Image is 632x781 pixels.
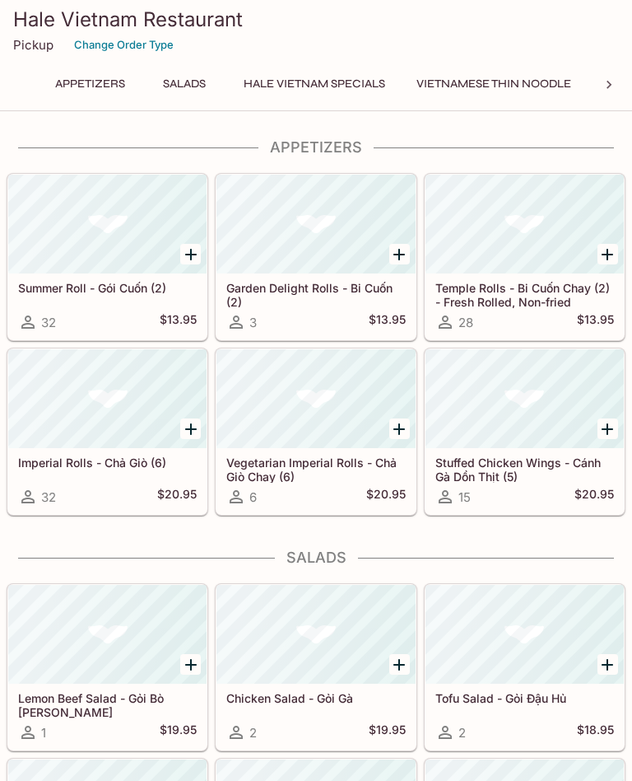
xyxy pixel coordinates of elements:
div: Tofu Salad - Gỏi Đậu Hủ [425,585,624,684]
button: Add Chicken Salad - Gỏi Gà [389,654,410,675]
h5: Summer Roll - Gói Cuốn (2) [18,281,197,295]
a: Lemon Beef Salad - Gỏi Bò [PERSON_NAME]1$19.95 [7,584,207,751]
h5: $19.95 [160,723,197,742]
span: 2 [249,725,257,741]
h5: $13.95 [160,312,197,332]
a: Garden Delight Rolls - Bi Cuốn (2)3$13.95 [216,174,416,340]
span: 2 [458,725,466,741]
button: Add Summer Roll - Gói Cuốn (2) [180,244,201,264]
span: 15 [458,489,471,505]
button: Add Imperial Rolls - Chả Giò (6) [180,419,201,439]
button: Add Temple Rolls - Bi Cuốn Chay (2) - Fresh Rolled, Non-fried [597,244,618,264]
h4: Appetizers [7,138,625,157]
a: Stuffed Chicken Wings - Cánh Gà Dồn Thịt (5)15$20.95 [425,348,625,515]
a: Chicken Salad - Gỏi Gà2$19.95 [216,584,416,751]
a: Summer Roll - Gói Cuốn (2)32$13.95 [7,174,207,340]
a: Vegetarian Imperial Rolls - Chả Giò Chay (6)6$20.95 [216,348,416,515]
button: Hale Vietnam Specials [235,72,394,96]
div: Chicken Salad - Gỏi Gà [216,585,415,684]
button: Appetizers [46,72,134,96]
h5: $13.95 [369,312,406,332]
a: Imperial Rolls - Chả Giò (6)32$20.95 [7,348,207,515]
span: 6 [249,489,257,505]
a: Tofu Salad - Gỏi Đậu Hủ2$18.95 [425,584,625,751]
span: 3 [249,315,257,330]
span: 1 [41,725,46,741]
span: 32 [41,489,56,505]
p: Pickup [13,37,53,53]
h5: Stuffed Chicken Wings - Cánh Gà Dồn Thịt (5) [435,456,614,483]
h5: $20.95 [366,487,406,507]
button: Add Lemon Beef Salad - Gỏi Bò Tái Chanh [180,654,201,675]
h5: $20.95 [574,487,614,507]
span: 32 [41,315,56,330]
button: Add Garden Delight Rolls - Bi Cuốn (2) [389,244,410,264]
div: Imperial Rolls - Chả Giò (6) [8,349,207,448]
h5: Imperial Rolls - Chả Giò (6) [18,456,197,470]
div: Lemon Beef Salad - Gỏi Bò Tái Chanh [8,585,207,684]
h5: Chicken Salad - Gỏi Gà [226,691,405,705]
button: Change Order Type [67,32,181,58]
button: Add Stuffed Chicken Wings - Cánh Gà Dồn Thịt (5) [597,419,618,439]
h4: Salads [7,549,625,567]
h5: Temple Rolls - Bi Cuốn Chay (2) - Fresh Rolled, Non-fried [435,281,614,308]
div: Vegetarian Imperial Rolls - Chả Giò Chay (6) [216,349,415,448]
h5: $13.95 [577,312,614,332]
div: Summer Roll - Gói Cuốn (2) [8,175,207,274]
div: Stuffed Chicken Wings - Cánh Gà Dồn Thịt (5) [425,349,624,448]
a: Temple Rolls - Bi Cuốn Chay (2) - Fresh Rolled, Non-fried28$13.95 [425,174,625,340]
button: Add Vegetarian Imperial Rolls - Chả Giò Chay (6) [389,419,410,439]
h5: Tofu Salad - Gỏi Đậu Hủ [435,691,614,705]
h5: $20.95 [157,487,197,507]
div: Garden Delight Rolls - Bi Cuốn (2) [216,175,415,274]
h5: Lemon Beef Salad - Gỏi Bò [PERSON_NAME] [18,691,197,718]
h5: $19.95 [369,723,406,742]
span: 28 [458,315,473,330]
button: Salads [147,72,221,96]
h5: Vegetarian Imperial Rolls - Chả Giò Chay (6) [226,456,405,483]
button: Vietnamese Thin Noodle [407,72,580,96]
h5: Garden Delight Rolls - Bi Cuốn (2) [226,281,405,308]
button: Add Tofu Salad - Gỏi Đậu Hủ [597,654,618,675]
div: Temple Rolls - Bi Cuốn Chay (2) - Fresh Rolled, Non-fried [425,175,624,274]
h3: Hale Vietnam Restaurant [13,7,619,32]
h5: $18.95 [577,723,614,742]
